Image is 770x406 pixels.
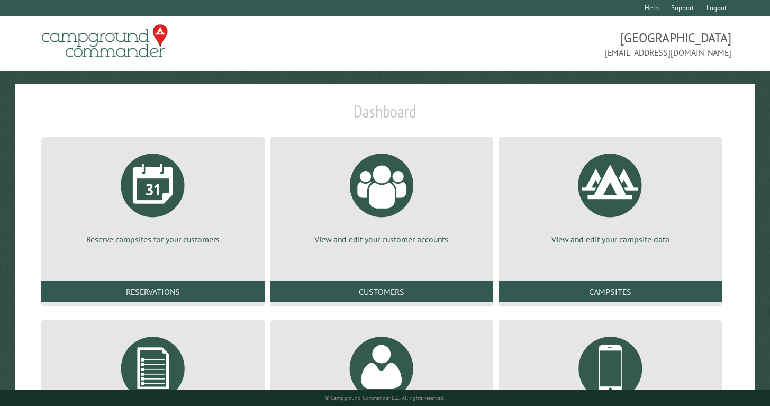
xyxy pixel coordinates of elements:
a: Reservations [41,281,265,302]
a: Reserve campsites for your customers [54,146,252,245]
h1: Dashboard [39,101,732,130]
p: Reserve campsites for your customers [54,233,252,245]
span: [GEOGRAPHIC_DATA] [EMAIL_ADDRESS][DOMAIN_NAME] [385,29,732,59]
p: View and edit your campsite data [511,233,709,245]
img: Campground Commander [39,21,171,62]
a: View and edit your campsite data [511,146,709,245]
small: © Campground Commander LLC. All rights reserved. [325,394,445,401]
a: Campsites [499,281,722,302]
a: View and edit your customer accounts [283,146,481,245]
p: View and edit your customer accounts [283,233,481,245]
a: Customers [270,281,493,302]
